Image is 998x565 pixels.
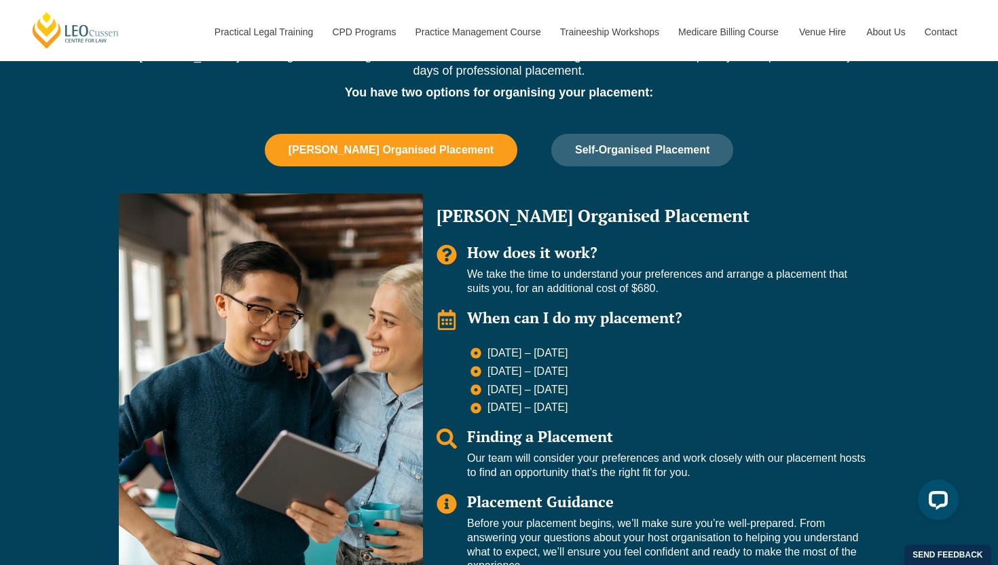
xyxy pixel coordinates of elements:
p: Our team will consider your preferences and work closely with our placement hosts to find an oppo... [467,452,866,480]
a: Medicare Billing Course [668,3,789,61]
p: We take the time to understand your preferences and arrange a placement that suits you, for an ad... [467,268,866,296]
span: Finding a Placement [467,426,613,446]
a: Practical Legal Training [204,3,322,61]
span: [DATE] – [DATE] [484,346,568,361]
span: [DATE] – [DATE] [484,383,568,397]
span: When can I do my placement? [467,308,682,327]
a: [PERSON_NAME] Centre for Law [31,11,121,50]
span: [DATE] – [DATE] [484,365,568,379]
p: The [PERSON_NAME] PLT Program is thorough and includes extensive simulated legal work. You can co... [112,48,886,78]
a: Traineeship Workshops [550,3,668,61]
span: [PERSON_NAME] Organised Placement [289,144,494,156]
span: Self-Organised Placement [575,144,709,156]
span: How does it work? [467,242,597,262]
a: CPD Programs [322,3,405,61]
a: Contact [914,3,967,61]
a: Practice Management Course [405,3,550,61]
iframe: LiveChat chat widget [907,474,964,531]
span: [DATE] – [DATE] [484,401,568,415]
h2: [PERSON_NAME] Organised Placement [437,207,866,224]
a: Venue Hire [789,3,856,61]
span: Placement Guidance [467,492,614,511]
a: About Us [856,3,914,61]
strong: You have two options for organising your placement: [345,86,654,99]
